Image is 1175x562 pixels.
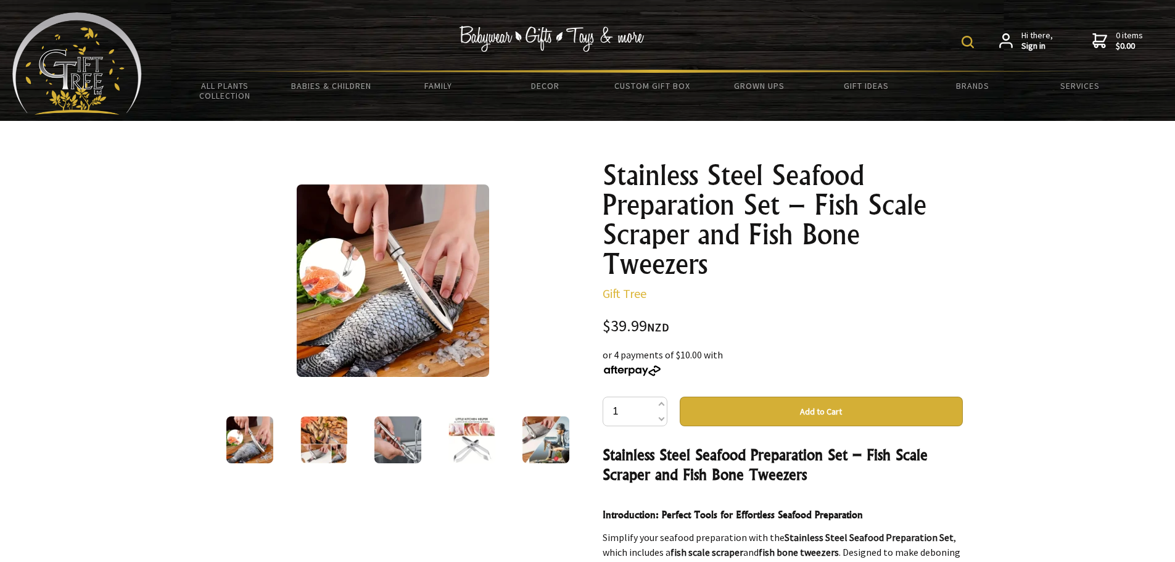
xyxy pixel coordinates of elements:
img: Stainless Steel Seafood Preparation Set – Fish Scale Scraper and Fish Bone Tweezers [297,184,489,377]
a: 0 items$0.00 [1092,30,1143,52]
img: Afterpay [603,365,662,376]
img: Stainless Steel Seafood Preparation Set – Fish Scale Scraper and Fish Bone Tweezers [226,416,273,463]
a: Brands [920,73,1026,99]
strong: Introduction: Perfect Tools for Effortless Seafood Preparation [603,508,863,521]
strong: fish bone tweezers [759,546,839,558]
img: Babyware - Gifts - Toys and more... [12,12,142,115]
img: Stainless Steel Seafood Preparation Set – Fish Scale Scraper and Fish Bone Tweezers [300,416,347,463]
a: All Plants Collection [171,73,278,109]
strong: fish scale scraper [670,546,743,558]
img: Babywear - Gifts - Toys & more [460,26,645,52]
a: Babies & Children [278,73,385,99]
a: Gift Ideas [812,73,919,99]
span: 0 items [1116,30,1143,52]
a: Grown Ups [706,73,812,99]
button: Add to Cart [680,397,963,426]
a: Family [385,73,492,99]
div: $39.99 [603,318,963,335]
a: Hi there,Sign in [999,30,1053,52]
span: Hi there, [1021,30,1053,52]
strong: $0.00 [1116,41,1143,52]
strong: Stainless Steel Seafood Preparation Set [785,531,954,543]
h1: Stainless Steel Seafood Preparation Set – Fish Scale Scraper and Fish Bone Tweezers [603,160,963,279]
a: Custom Gift Box [599,73,706,99]
a: Decor [492,73,598,99]
strong: Stainless Steel Seafood Preparation Set – Fish Scale Scraper and Fish Bone Tweezers [603,445,928,484]
img: Stainless Steel Seafood Preparation Set – Fish Scale Scraper and Fish Bone Tweezers [448,416,495,463]
span: NZD [647,320,669,334]
a: Gift Tree [603,286,646,301]
strong: Sign in [1021,41,1053,52]
img: Stainless Steel Seafood Preparation Set – Fish Scale Scraper and Fish Bone Tweezers [374,416,421,463]
img: product search [962,36,974,48]
img: Stainless Steel Seafood Preparation Set – Fish Scale Scraper and Fish Bone Tweezers [522,416,569,463]
div: or 4 payments of $10.00 with [603,347,963,377]
a: Services [1026,73,1133,99]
